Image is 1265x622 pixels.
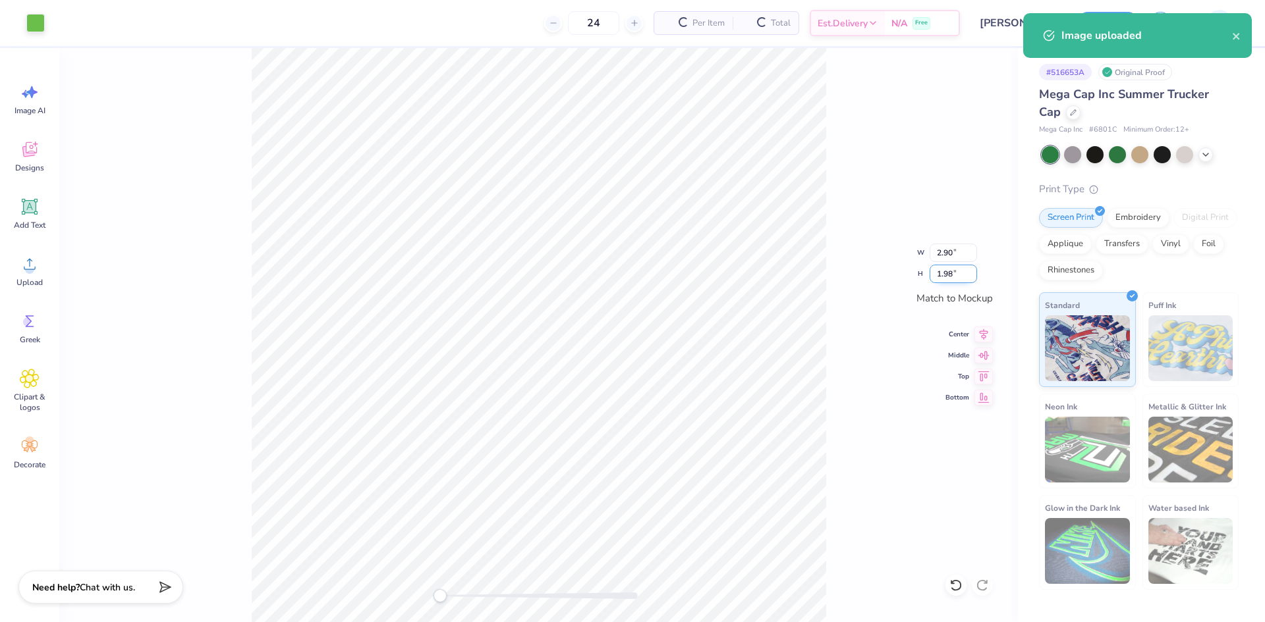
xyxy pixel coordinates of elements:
div: Original Proof [1098,64,1172,80]
span: Per Item [692,16,725,30]
span: Greek [20,334,40,345]
span: Water based Ink [1148,501,1209,515]
img: Standard [1045,315,1130,381]
span: # 6801C [1089,124,1117,136]
input: Untitled Design [970,10,1067,36]
div: Foil [1193,234,1224,254]
span: Image AI [14,105,45,116]
span: Upload [16,277,43,288]
a: JL [1189,10,1239,36]
div: Image uploaded [1061,28,1232,43]
span: Top [945,371,969,382]
button: close [1232,28,1241,43]
div: Print Type [1039,182,1239,197]
span: Standard [1045,298,1080,312]
span: Free [915,18,928,28]
span: Neon Ink [1045,400,1077,413]
img: Water based Ink [1148,518,1233,584]
img: Metallic & Glitter Ink [1148,417,1233,482]
img: Puff Ink [1148,315,1233,381]
span: Puff Ink [1148,298,1176,312]
span: Mega Cap Inc Summer Trucker Cap [1039,86,1209,120]
span: Est. Delivery [818,16,868,30]
div: Digital Print [1173,208,1237,228]
div: Rhinestones [1039,261,1103,280]
div: Transfers [1096,234,1148,254]
span: Center [945,329,969,340]
div: # 516653A [1039,64,1092,80]
strong: Need help? [32,581,80,594]
span: N/A [891,16,907,30]
span: Mega Cap Inc [1039,124,1082,136]
span: Decorate [14,459,45,470]
span: Designs [15,163,44,173]
img: Neon Ink [1045,417,1130,482]
span: Bottom [945,392,969,403]
div: Accessibility label [434,589,447,602]
span: Metallic & Glitter Ink [1148,400,1226,413]
img: Jairo Laqui [1206,10,1233,36]
span: Total [771,16,791,30]
div: Embroidery [1107,208,1169,228]
img: Glow in the Dark Ink [1045,518,1130,584]
span: Glow in the Dark Ink [1045,501,1120,515]
div: Screen Print [1039,208,1103,228]
span: Minimum Order: 12 + [1123,124,1189,136]
div: Applique [1039,234,1092,254]
div: Vinyl [1152,234,1189,254]
span: Middle [945,350,969,361]
input: – – [568,11,619,35]
span: Chat with us. [80,581,135,594]
span: Add Text [14,220,45,230]
span: Clipart & logos [8,392,51,413]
